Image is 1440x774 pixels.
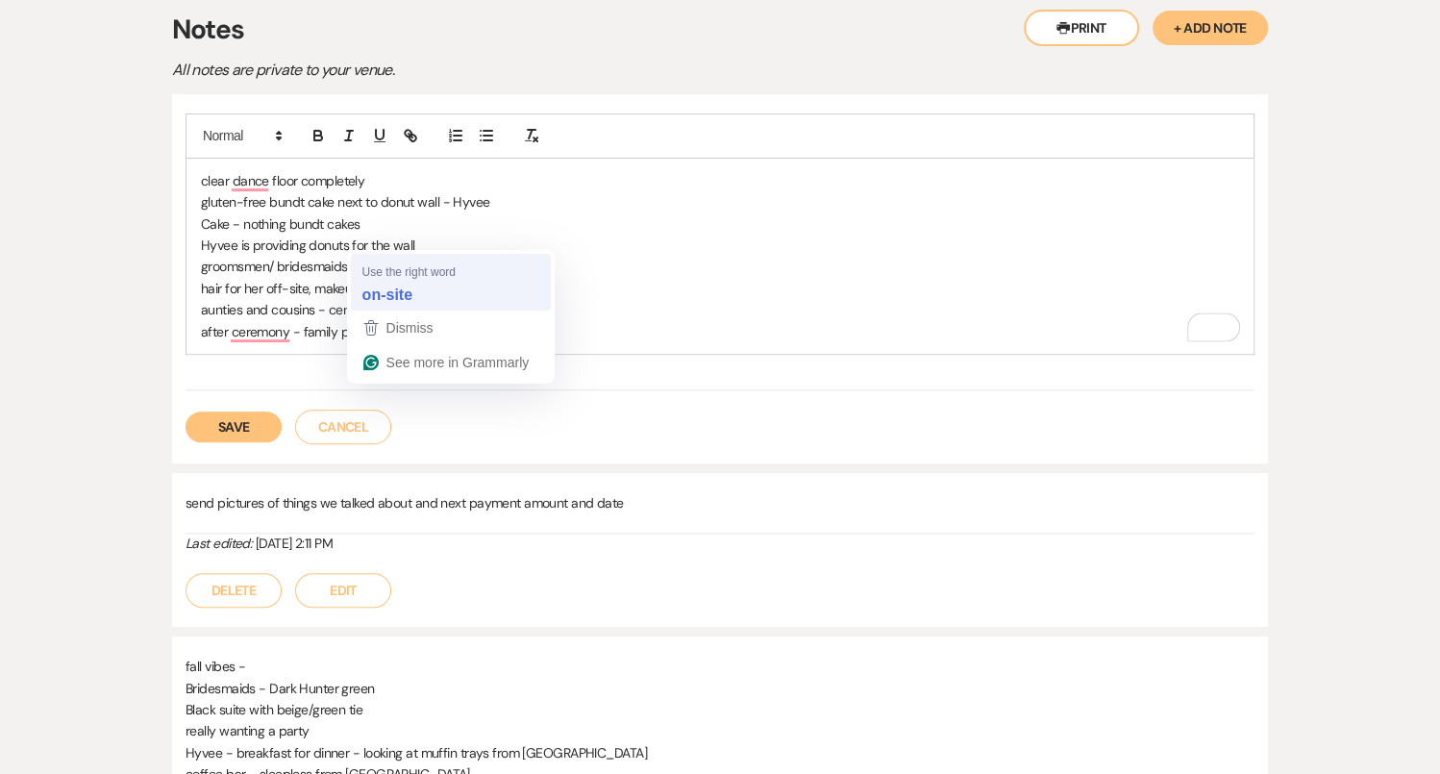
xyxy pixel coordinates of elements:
[172,10,1268,50] h3: Notes
[186,656,1254,677] p: fall vibes -
[172,58,845,83] p: All notes are private to your venue.
[186,159,1254,354] div: To enrich screen reader interactions, please activate Accessibility in Grammarly extension settings
[1153,11,1268,45] button: + Add Note
[186,412,282,442] button: Save
[201,256,1239,277] p: groomsmen/ bridesmaids walk down individually
[201,170,1239,191] p: clear dance floor completely
[186,678,1254,699] p: Bridesmaids - Dark Hunter green
[201,278,1239,299] p: hair for her off-site, makeup on site for everything
[186,534,1254,554] div: [DATE] 2:11 PM
[186,535,252,552] i: Last edited:
[1024,10,1139,46] button: Print
[201,299,1239,320] p: aunties and cousins - centerpieces
[186,492,1254,513] p: send pictures of things we talked about and next payment amount and date
[295,410,391,444] button: Cancel
[186,720,1254,741] p: really wanting a party
[201,235,1239,256] p: Hyvee is providing donuts for the wall
[201,213,1239,235] p: Cake - nothing bundt cakes
[186,742,1254,763] p: Hyvee - breakfast for dinner - looking at muffin trays from [GEOGRAPHIC_DATA]
[201,191,1239,212] p: gluten-free bundt cake next to donut wall - Hyvee
[295,573,391,608] button: Edit
[201,321,1239,342] p: after ceremony - family photo
[186,573,282,608] button: Delete
[186,699,1254,720] p: Black suite with beige/green tie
